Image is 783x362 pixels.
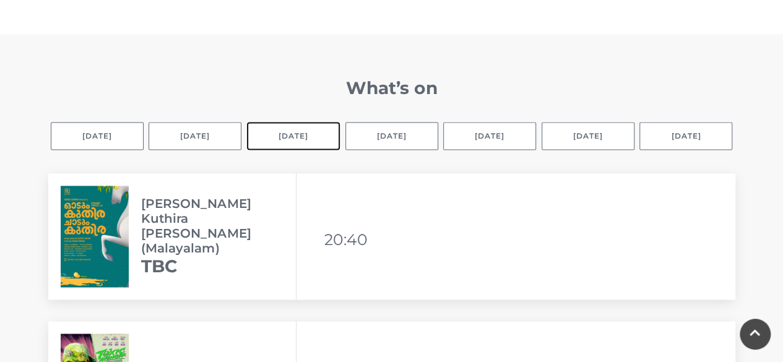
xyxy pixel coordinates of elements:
h2: TBC [141,256,296,277]
li: 20:40 [324,225,368,254]
button: [DATE] [542,122,634,150]
button: [DATE] [51,122,144,150]
button: [DATE] [639,122,732,150]
h2: What’s on [48,77,735,98]
h3: [PERSON_NAME] Kuthira [PERSON_NAME] (Malayalam) [141,196,296,256]
button: [DATE] [149,122,241,150]
button: [DATE] [443,122,536,150]
button: [DATE] [247,122,340,150]
button: [DATE] [345,122,438,150]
